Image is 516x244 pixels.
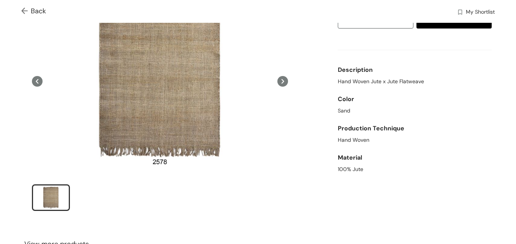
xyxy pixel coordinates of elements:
[338,165,492,173] div: 100% Jute
[466,8,495,17] span: My Shortlist
[338,107,492,115] div: Sand
[457,9,464,17] img: wishlist
[32,184,70,211] li: slide item 1
[21,6,46,16] span: Back
[21,8,31,16] img: Go back
[338,121,492,136] div: Production Technique
[338,78,424,86] span: Hand Woven Jute x Jute Flatweave
[338,136,492,144] div: Hand Woven
[338,62,492,78] div: Description
[338,150,492,165] div: Material
[338,92,492,107] div: Color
